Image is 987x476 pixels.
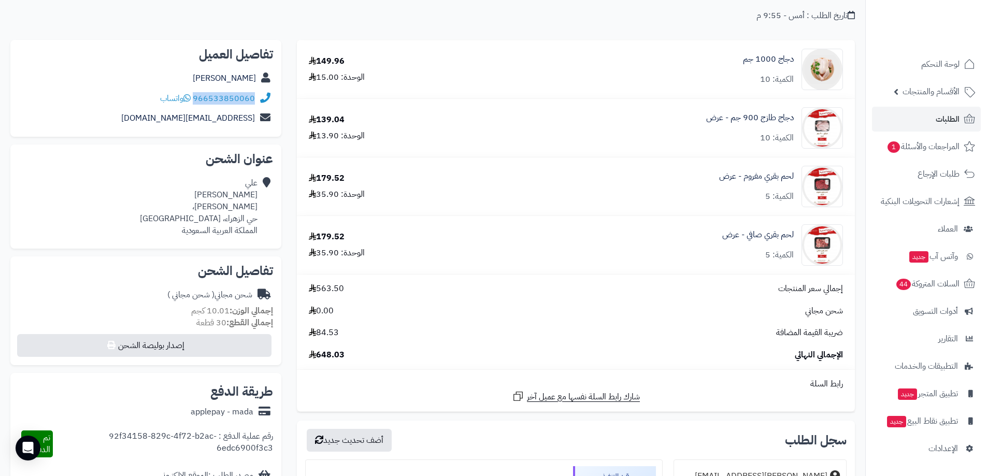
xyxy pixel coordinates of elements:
a: شارك رابط السلة نفسها مع عميل آخر [512,390,640,403]
div: الوحدة: 35.90 [309,247,365,259]
button: أضف تحديث جديد [307,429,392,452]
a: العملاء [872,217,981,241]
a: التطبيقات والخدمات [872,354,981,379]
span: شحن مجاني [805,305,843,317]
h2: طريقة الدفع [210,385,273,398]
small: 30 قطعة [196,316,273,329]
span: إشعارات التحويلات البنكية [881,194,960,209]
span: تطبيق المتجر [897,386,958,401]
img: logo-2.png [917,8,977,30]
span: التقارير [938,331,958,346]
span: المراجعات والأسئلة [886,139,960,154]
span: التطبيقات والخدمات [895,359,958,373]
div: 179.52 [309,172,345,184]
div: الوحدة: 35.90 [309,189,365,200]
button: إصدار بوليصة الشحن [17,334,271,357]
span: 84.53 [309,327,339,339]
span: شارك رابط السلة نفسها مع عميل آخر [527,391,640,403]
span: الطلبات [936,112,960,126]
span: 44 [896,278,911,290]
h2: عنوان الشحن [19,153,273,165]
div: رقم عملية الدفع : 92f34158-829c-4f72-b2ac-6edc6900f3c3 [53,430,273,457]
h2: تفاصيل العميل [19,48,273,61]
div: الكمية: 5 [765,249,794,261]
span: تطبيق نقاط البيع [886,414,958,428]
a: 966533850060 [193,92,255,105]
strong: إجمالي القطع: [226,316,273,329]
a: [PERSON_NAME] [193,72,256,84]
a: الإعدادات [872,436,981,461]
small: 10.01 كجم [191,305,273,317]
span: أدوات التسويق [913,304,958,319]
div: شحن مجاني [167,289,252,301]
div: الكمية: 10 [760,74,794,85]
span: الأقسام والمنتجات [903,84,960,99]
a: دجاج طازج 900 جم - عرض [706,112,794,124]
span: تم الدفع [33,431,50,456]
span: 0.00 [309,305,334,317]
strong: إجمالي الوزن: [230,305,273,317]
span: ( شحن مجاني ) [167,289,214,301]
span: السلات المتروكة [895,277,960,291]
h2: تفاصيل الشحن [19,265,273,277]
a: [EMAIL_ADDRESS][DOMAIN_NAME] [121,112,255,124]
a: الطلبات [872,107,981,132]
span: الإعدادات [928,441,958,456]
div: الكمية: 5 [765,191,794,203]
div: الكمية: 10 [760,132,794,144]
span: طلبات الإرجاع [918,167,960,181]
a: تطبيق المتجرجديد [872,381,981,406]
a: لوحة التحكم [872,52,981,77]
div: 149.96 [309,55,345,67]
span: جديد [898,388,917,400]
img: 683_68665723ae393_ea37f7fc-90x90.png [802,49,842,90]
img: 1759137508-WhatsApp%20Image%202025-09-29%20at%2011.33.02%20AM%20(1)-90x90.jpeg [802,224,842,266]
a: دجاج 1000 جم [743,53,794,65]
div: علي [PERSON_NAME] [PERSON_NAME]، حي الزهراء، [GEOGRAPHIC_DATA] المملكة العربية السعودية [140,177,258,236]
span: جديد [887,416,906,427]
a: تطبيق نقاط البيعجديد [872,409,981,434]
div: الوحدة: 15.00 [309,71,365,83]
a: وآتس آبجديد [872,244,981,269]
a: طلبات الإرجاع [872,162,981,186]
a: لحم بقري مفروم - عرض [719,170,794,182]
div: 139.04 [309,114,345,126]
span: لوحة التحكم [921,57,960,71]
a: واتساب [160,92,191,105]
span: ضريبة القيمة المضافة [776,327,843,339]
div: 179.52 [309,231,345,243]
div: Open Intercom Messenger [16,436,40,460]
span: 1 [887,141,900,153]
span: إجمالي سعر المنتجات [778,283,843,295]
div: applepay - mada [191,406,253,418]
a: أدوات التسويق [872,299,981,324]
a: التقارير [872,326,981,351]
img: 1759137456-WhatsApp%20Image%202025-09-29%20at%2011.33.02%20AM%20(2)-90x90.jpeg [802,166,842,207]
span: وآتس آب [908,249,958,264]
div: تاريخ الطلب : أمس - 9:55 م [756,10,855,22]
span: 563.50 [309,283,344,295]
span: الإجمالي النهائي [795,349,843,361]
div: رابط السلة [301,378,851,390]
a: السلات المتروكة44 [872,271,981,296]
img: 1759137031-WhatsApp%20Image%202025-09-29%20at%2011.33.02%20AM%20(3)-90x90.jpeg [802,107,842,149]
span: العملاء [938,222,958,236]
span: جديد [909,251,928,263]
a: المراجعات والأسئلة1 [872,134,981,159]
div: الوحدة: 13.90 [309,130,365,142]
a: إشعارات التحويلات البنكية [872,189,981,214]
span: 648.03 [309,349,345,361]
a: لحم بقري صافي - عرض [722,229,794,241]
h3: سجل الطلب [785,434,847,446]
